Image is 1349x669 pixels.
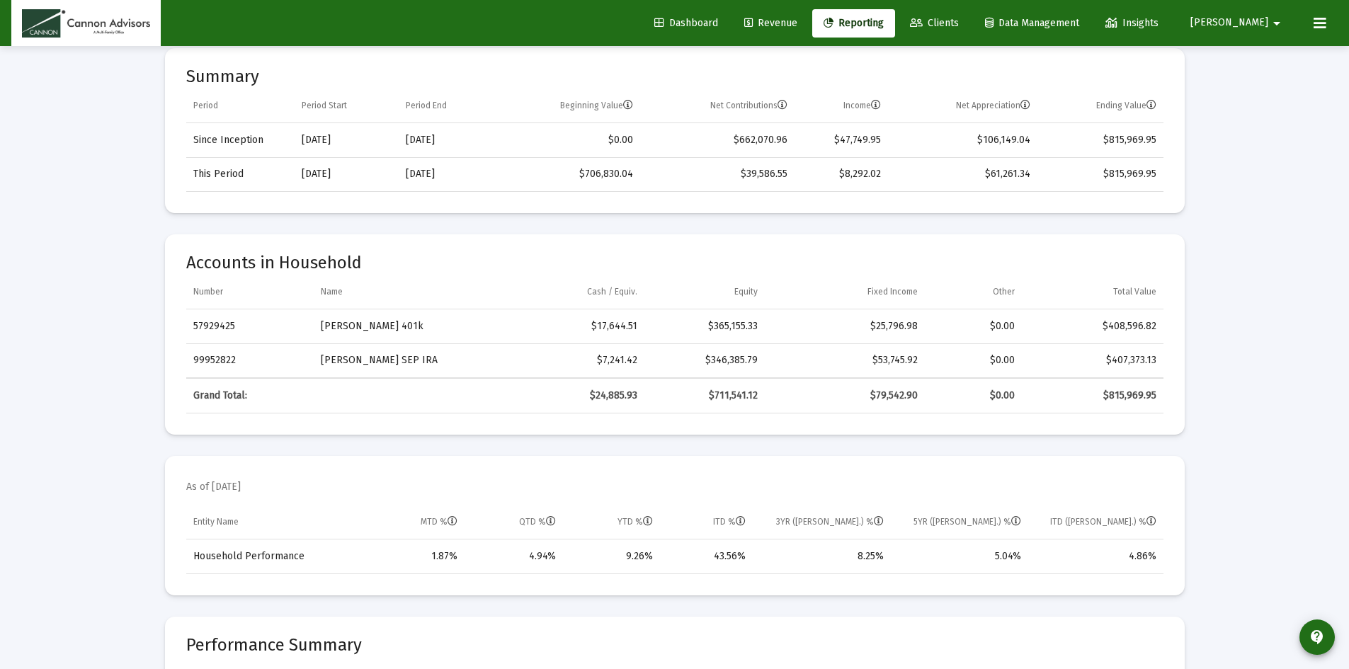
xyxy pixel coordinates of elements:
[1037,123,1163,157] td: $815,969.95
[899,9,970,38] a: Clients
[891,505,1028,539] td: Column 5YR (Ann.) %
[925,275,1022,309] td: Column Other
[644,275,765,309] td: Column Equity
[888,157,1037,191] td: $61,261.34
[795,157,888,191] td: $8,292.02
[1105,17,1159,29] span: Insights
[776,516,884,527] div: 3YR ([PERSON_NAME].) %
[587,286,637,297] div: Cash / Equiv.
[193,389,307,403] div: Grand Total:
[186,157,295,191] td: This Period
[186,69,1163,84] mat-card-title: Summary
[733,9,809,38] a: Revenue
[314,275,486,309] td: Column Name
[186,275,314,309] td: Column Number
[640,157,795,191] td: $39,586.55
[1037,157,1163,191] td: $815,969.95
[824,17,884,29] span: Reporting
[302,167,392,181] div: [DATE]
[760,549,883,564] div: 8.25%
[888,123,1037,157] td: $106,149.04
[302,100,347,111] div: Period Start
[193,516,239,527] div: Entity Name
[1022,275,1163,309] td: Column Total Value
[772,353,917,367] div: $53,745.92
[913,516,1021,527] div: 5YR ([PERSON_NAME].) %
[186,275,1163,413] div: Data grid
[888,89,1037,123] td: Column Net Appreciation
[843,100,881,111] div: Income
[1190,17,1268,29] span: [PERSON_NAME]
[186,89,1163,192] div: Data grid
[1037,89,1163,123] td: Column Ending Value
[812,9,895,38] a: Reporting
[1309,629,1326,646] mat-icon: contact_support
[186,89,295,123] td: Column Period
[494,389,637,403] div: $24,885.93
[406,133,489,147] div: [DATE]
[1094,9,1170,38] a: Insights
[406,100,447,111] div: Period End
[640,123,795,157] td: $662,070.96
[1029,389,1156,403] div: $815,969.95
[867,286,918,297] div: Fixed Income
[795,89,888,123] td: Column Income
[1173,8,1302,37] button: [PERSON_NAME]
[302,133,392,147] div: [DATE]
[496,157,641,191] td: $706,830.04
[713,516,746,527] div: ITD %
[519,516,556,527] div: QTD %
[660,505,753,539] td: Column ITD %
[1028,505,1163,539] td: Column ITD (Ann.) %
[465,505,563,539] td: Column QTD %
[496,123,641,157] td: $0.00
[956,100,1030,111] div: Net Appreciation
[472,549,556,564] div: 4.94%
[772,389,917,403] div: $79,542.90
[314,309,486,343] td: [PERSON_NAME] 401k
[494,353,637,367] div: $7,241.42
[640,89,795,123] td: Column Net Contributions
[753,505,890,539] td: Column 3YR (Ann.) %
[710,100,787,111] div: Net Contributions
[1050,516,1156,527] div: ITD ([PERSON_NAME].) %
[295,89,399,123] td: Column Period Start
[993,286,1015,297] div: Other
[667,549,746,564] div: 43.56%
[193,286,223,297] div: Number
[985,17,1079,29] span: Data Management
[1035,549,1156,564] div: 4.86%
[772,319,917,333] div: $25,796.98
[795,123,888,157] td: $47,749.95
[486,275,644,309] td: Column Cash / Equiv.
[1096,100,1156,111] div: Ending Value
[372,549,457,564] div: 1.87%
[651,389,758,403] div: $711,541.12
[563,505,660,539] td: Column YTD %
[186,480,241,494] mat-card-subtitle: As of [DATE]
[617,516,653,527] div: YTD %
[1029,353,1156,367] div: $407,373.13
[651,353,758,367] div: $346,385.79
[496,89,641,123] td: Column Beginning Value
[744,17,797,29] span: Revenue
[22,9,150,38] img: Dashboard
[765,275,924,309] td: Column Fixed Income
[406,167,489,181] div: [DATE]
[932,353,1015,367] div: $0.00
[654,17,718,29] span: Dashboard
[193,100,218,111] div: Period
[1268,9,1285,38] mat-icon: arrow_drop_down
[186,309,314,343] td: 57929425
[1113,286,1156,297] div: Total Value
[932,319,1015,333] div: $0.00
[1029,319,1156,333] div: $408,596.82
[186,343,314,377] td: 99952822
[651,319,758,333] div: $365,155.33
[399,89,496,123] td: Column Period End
[898,549,1021,564] div: 5.04%
[570,549,653,564] div: 9.26%
[314,343,486,377] td: [PERSON_NAME] SEP IRA
[186,123,295,157] td: Since Inception
[365,505,465,539] td: Column MTD %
